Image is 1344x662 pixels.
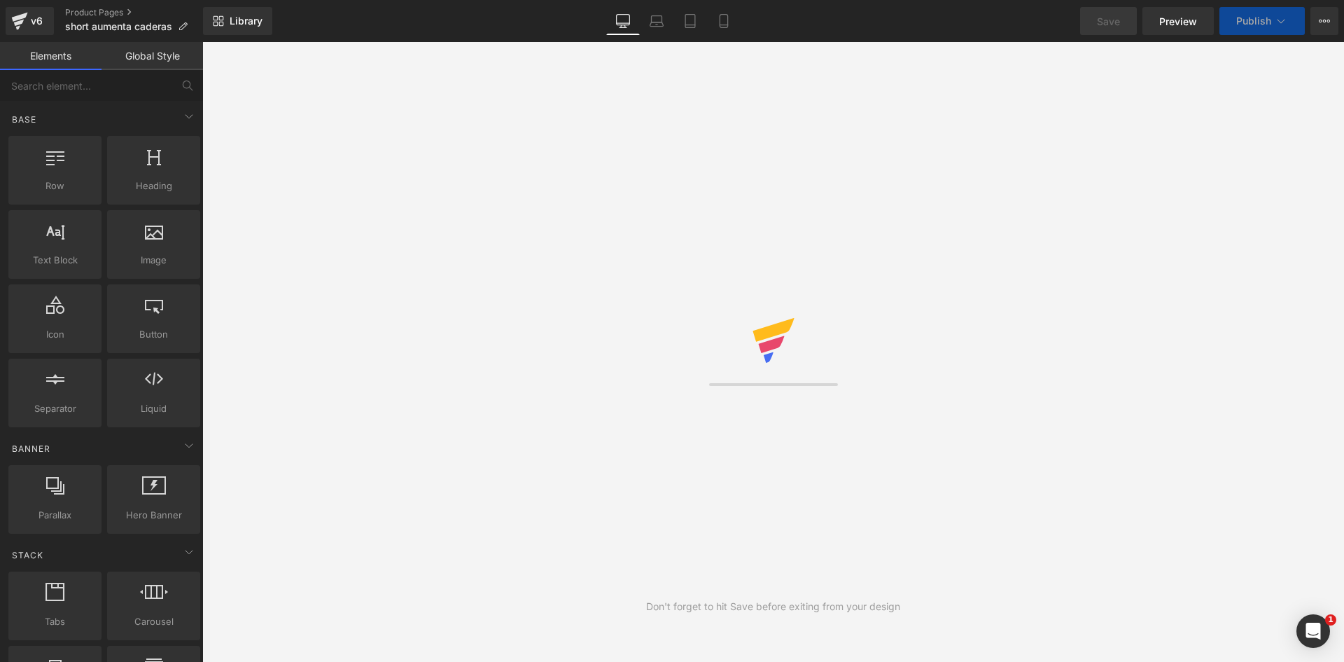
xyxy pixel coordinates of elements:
a: Laptop [640,7,673,35]
span: Base [10,113,38,126]
span: Publish [1236,15,1271,27]
span: Carousel [111,614,196,629]
span: Separator [13,401,97,416]
button: More [1310,7,1338,35]
a: New Library [203,7,272,35]
span: 1 [1325,614,1336,626]
span: Tabs [13,614,97,629]
span: Preview [1159,14,1197,29]
span: Liquid [111,401,196,416]
a: Desktop [606,7,640,35]
span: Parallax [13,508,97,523]
span: Save [1097,14,1120,29]
span: Banner [10,442,52,455]
span: Hero Banner [111,508,196,523]
a: Global Style [101,42,203,70]
button: Publish [1219,7,1305,35]
span: Text Block [13,253,97,268]
a: Tablet [673,7,707,35]
span: Row [13,179,97,193]
div: v6 [28,12,45,30]
a: Preview [1142,7,1214,35]
div: Don't forget to hit Save before exiting from your design [646,599,900,614]
span: short aumenta caderas [65,21,172,32]
span: Button [111,327,196,342]
span: Stack [10,549,45,562]
a: Product Pages [65,7,203,18]
iframe: Intercom live chat [1296,614,1330,648]
span: Icon [13,327,97,342]
a: v6 [6,7,54,35]
span: Image [111,253,196,268]
span: Heading [111,179,196,193]
span: Library [230,15,262,27]
a: Mobile [707,7,741,35]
